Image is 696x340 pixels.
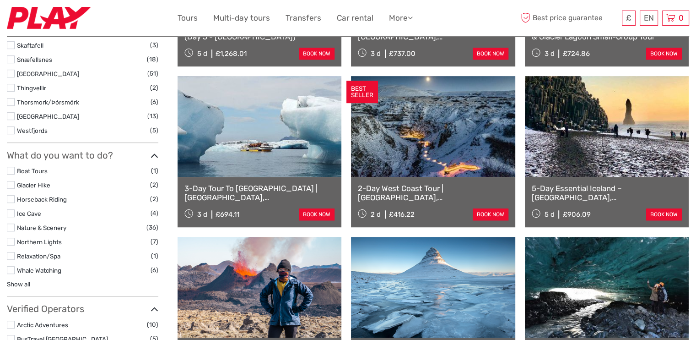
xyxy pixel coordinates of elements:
span: (3) [150,40,158,50]
span: (51) [147,68,158,79]
span: 2 d [371,210,381,219]
h3: What do you want to do? [7,150,158,161]
span: (2) [150,180,158,190]
h3: Verified Operators [7,303,158,314]
img: Fly Play [7,7,91,29]
a: Whale Watching [17,267,61,274]
a: book now [646,48,682,60]
span: (1) [151,251,158,261]
div: £416.22 [389,210,415,219]
span: (2) [150,82,158,93]
span: (2) [150,194,158,204]
a: Arctic Adventures [17,321,68,329]
span: 0 [677,13,685,22]
span: (18) [147,54,158,65]
a: Snæfellsnes [17,56,52,63]
div: £1,268.01 [216,49,247,58]
span: (10) [147,319,158,330]
a: More [389,11,413,25]
a: book now [473,48,508,60]
a: Northern Lights [17,238,62,246]
div: EN [640,11,658,26]
span: 5 d [197,49,207,58]
span: (36) [146,222,158,233]
span: (5) [150,125,158,136]
a: Transfers [286,11,321,25]
a: Horseback Riding [17,196,67,203]
span: 5 d [544,210,554,219]
a: Ice Cave [17,210,41,217]
a: Nature & Scenery [17,224,66,231]
a: Tours [178,11,198,25]
a: [GEOGRAPHIC_DATA] [17,70,79,77]
div: £906.09 [562,210,590,219]
span: 3 d [197,210,207,219]
span: (4) [151,208,158,219]
a: Multi-day tours [213,11,270,25]
span: 3 d [371,49,381,58]
span: (6) [151,265,158,275]
div: BEST SELLER [346,81,378,104]
span: (13) [147,111,158,121]
a: Relaxation/Spa [17,252,60,260]
span: (7) [151,236,158,247]
a: Skaftafell [17,42,43,49]
a: 5-Day Essential Iceland – [GEOGRAPHIC_DATA], [GEOGRAPHIC_DATA], [GEOGRAPHIC_DATA], [GEOGRAPHIC_DA... [532,184,682,203]
a: Car rental [337,11,373,25]
span: (1) [151,165,158,176]
a: Show all [7,280,30,288]
a: 3-Day Tour To [GEOGRAPHIC_DATA] | [GEOGRAPHIC_DATA], [GEOGRAPHIC_DATA], [GEOGRAPHIC_DATA] & Glaci... [184,184,335,203]
span: (6) [151,97,158,107]
a: book now [473,208,508,220]
span: £ [626,13,631,22]
div: £724.86 [562,49,589,58]
div: £694.11 [216,210,239,219]
a: [GEOGRAPHIC_DATA] [17,113,79,120]
span: Best price guarantee [518,11,620,26]
a: Thorsmork/Þórsmörk [17,99,79,106]
a: Boat Tours [17,167,48,175]
span: 3 d [544,49,554,58]
a: book now [299,48,335,60]
a: Westfjords [17,127,48,134]
a: book now [299,208,335,220]
a: Thingvellir [17,84,46,92]
a: Glacier Hike [17,181,50,189]
a: 2-Day West Coast Tour | [GEOGRAPHIC_DATA], [GEOGRAPHIC_DATA] w/Canyon Baths [358,184,508,203]
div: £737.00 [389,49,415,58]
a: book now [646,208,682,220]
